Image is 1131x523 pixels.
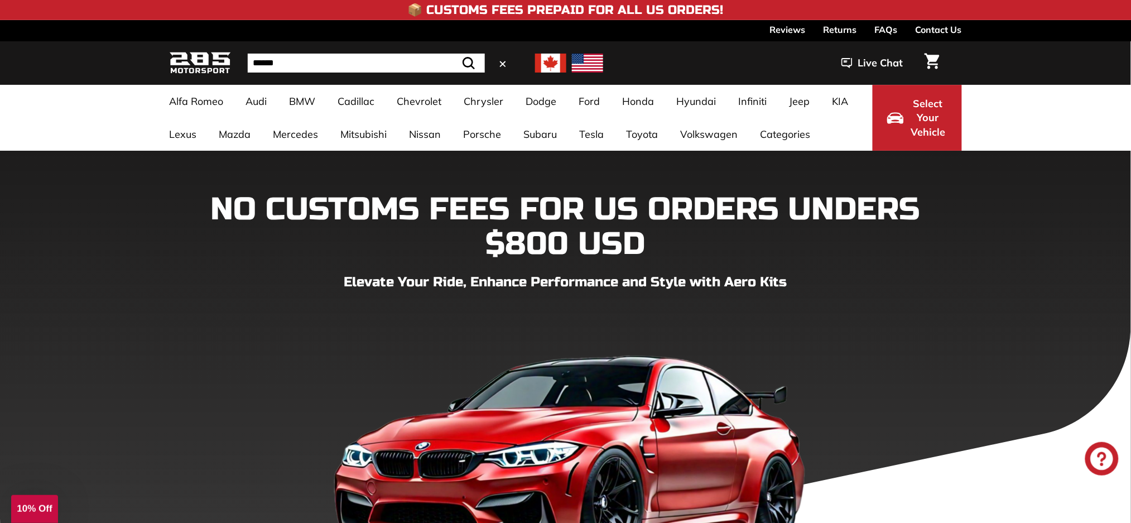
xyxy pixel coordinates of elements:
span: 10% Off [17,503,52,514]
a: Infiniti [728,85,778,118]
a: Hyundai [666,85,728,118]
a: Subaru [513,118,569,151]
a: Chevrolet [386,85,453,118]
h1: NO CUSTOMS FEES FOR US ORDERS UNDERS $800 USD [170,193,962,261]
p: Elevate Your Ride, Enhance Performance and Style with Aero Kits [170,272,962,292]
inbox-online-store-chat: Shopify online store chat [1082,442,1122,478]
a: KIA [821,85,860,118]
img: Logo_285_Motorsport_areodynamics_components [170,50,231,76]
button: Select Your Vehicle [873,85,962,151]
a: Volkswagen [670,118,749,151]
a: Mitsubishi [330,118,398,151]
button: Live Chat [827,49,918,77]
a: Contact Us [916,20,962,39]
span: Select Your Vehicle [909,97,947,140]
a: Toyota [615,118,670,151]
a: Jeep [778,85,821,118]
a: Nissan [398,118,453,151]
a: FAQs [875,20,898,39]
a: Audi [235,85,278,118]
a: Lexus [158,118,208,151]
a: Tesla [569,118,615,151]
a: Cadillac [327,85,386,118]
a: Returns [824,20,857,39]
a: Mazda [208,118,262,151]
a: Alfa Romeo [158,85,235,118]
div: 10% Off [11,495,58,523]
input: Search [248,54,485,73]
a: Honda [612,85,666,118]
a: Reviews [770,20,806,39]
a: Porsche [453,118,513,151]
a: Categories [749,118,822,151]
h4: 📦 Customs Fees Prepaid for All US Orders! [408,3,724,17]
a: Chrysler [453,85,515,118]
a: Cart [918,44,946,82]
span: Live Chat [858,56,903,70]
a: Mercedes [262,118,330,151]
a: BMW [278,85,327,118]
a: Dodge [515,85,568,118]
a: Ford [568,85,612,118]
